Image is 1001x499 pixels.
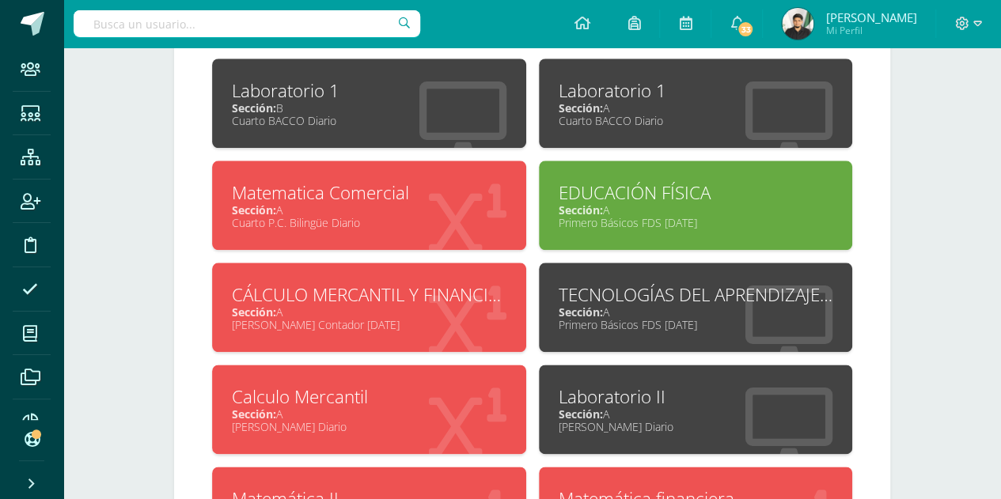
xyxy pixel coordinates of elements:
[539,161,853,250] a: EDUCACIÓN FÍSICASección:APrimero Básicos FDS [DATE]
[232,384,506,409] div: Calculo Mercantil
[559,406,833,422] div: A
[559,304,833,319] div: A
[559,202,833,217] div: A
[74,10,420,37] input: Busca un usuario...
[232,406,276,422] span: Sección:
[212,365,526,454] a: Calculo MercantilSección:A[PERSON_NAME] Diario
[232,100,506,115] div: B
[782,8,813,40] img: 333b0b311e30b8d47132d334b2cfd205.png
[212,59,526,148] a: Laboratorio 1Sección:BCuarto BACCO Diario
[737,21,754,38] span: 33
[559,100,833,115] div: A
[559,113,833,128] div: Cuarto BACCO Diario
[825,9,916,25] span: [PERSON_NAME]
[559,78,833,103] div: Laboratorio 1
[232,282,506,307] div: CÁLCULO MERCANTIL Y FINANCIERO
[232,100,276,115] span: Sección:
[232,317,506,332] div: [PERSON_NAME] Contador [DATE]
[559,215,833,230] div: Primero Básicos FDS [DATE]
[232,78,506,103] div: Laboratorio 1
[559,100,603,115] span: Sección:
[232,180,506,205] div: Matematica Comercial
[539,263,853,352] a: TECNOLOGÍAS DEL APRENDIZAJE Y LA COMUNICACIÓNSección:APrimero Básicos FDS [DATE]
[559,282,833,307] div: TECNOLOGÍAS DEL APRENDIZAJE Y LA COMUNICACIÓN
[232,215,506,230] div: Cuarto P.C. Bilingüe Diario
[539,59,853,148] a: Laboratorio 1Sección:ACuarto BACCO Diario
[559,202,603,217] span: Sección:
[559,180,833,205] div: EDUCACIÓN FÍSICA
[825,24,916,37] span: Mi Perfil
[559,419,833,434] div: [PERSON_NAME] Diario
[212,161,526,250] a: Matematica ComercialSección:ACuarto P.C. Bilingüe Diario
[539,365,853,454] a: Laboratorio IISección:A[PERSON_NAME] Diario
[232,304,506,319] div: A
[232,202,506,217] div: A
[232,113,506,128] div: Cuarto BACCO Diario
[232,304,276,319] span: Sección:
[559,406,603,422] span: Sección:
[559,304,603,319] span: Sección:
[232,419,506,434] div: [PERSON_NAME] Diario
[559,317,833,332] div: Primero Básicos FDS [DATE]
[232,406,506,422] div: A
[212,263,526,352] a: CÁLCULO MERCANTIL Y FINANCIEROSección:A[PERSON_NAME] Contador [DATE]
[559,384,833,409] div: Laboratorio II
[232,202,276,217] span: Sección:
